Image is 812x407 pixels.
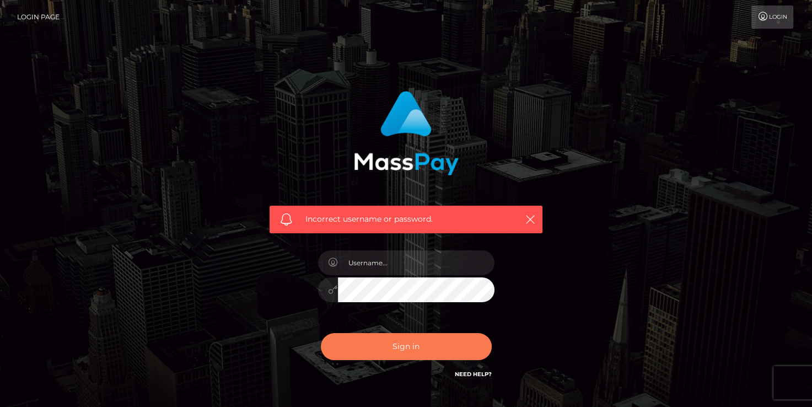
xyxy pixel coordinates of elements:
a: Login [751,6,793,29]
a: Login Page [17,6,60,29]
span: Incorrect username or password. [305,213,507,225]
a: Need Help? [455,371,492,378]
input: Username... [338,250,494,275]
button: Sign in [321,333,492,360]
img: MassPay Login [354,91,459,175]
